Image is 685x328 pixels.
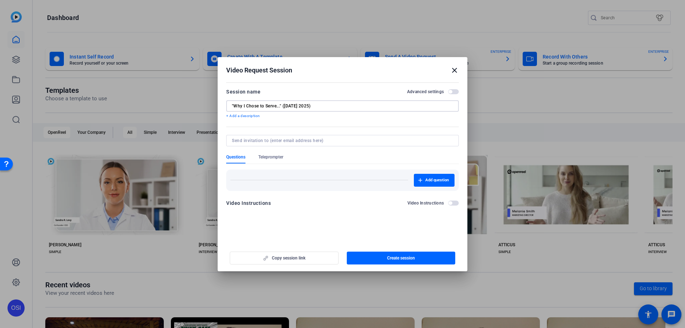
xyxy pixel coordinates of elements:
[425,177,449,183] span: Add question
[450,66,459,75] mat-icon: close
[226,66,459,75] div: Video Request Session
[347,252,456,264] button: Create session
[407,200,444,206] h2: Video Instructions
[226,113,459,119] p: + Add a description
[407,89,444,95] h2: Advanced settings
[226,199,271,207] div: Video Instructions
[232,103,453,109] input: Enter Session Name
[258,154,283,160] span: Teleprompter
[232,138,450,143] input: Send invitation to (enter email address here)
[226,154,245,160] span: Questions
[226,87,260,96] div: Session name
[387,255,415,261] span: Create session
[414,174,455,187] button: Add question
